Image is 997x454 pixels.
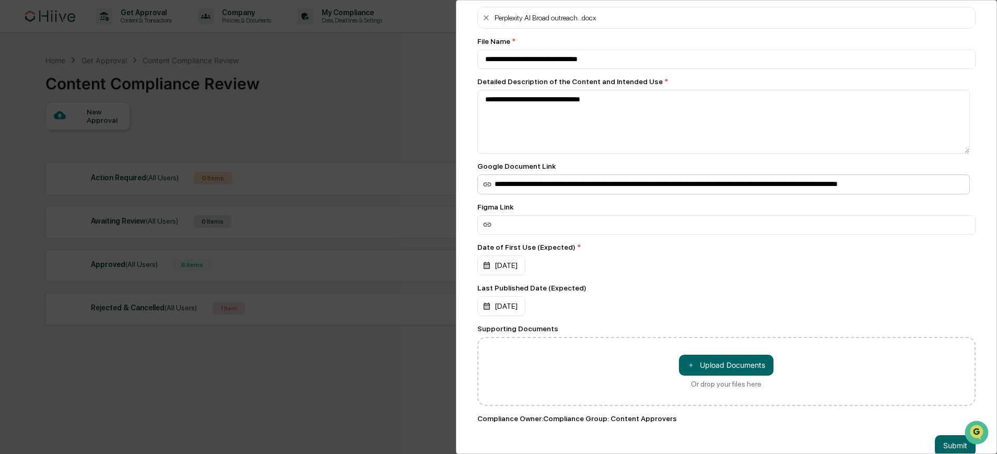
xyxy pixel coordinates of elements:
span: ＋ [687,360,695,370]
div: [DATE] [477,296,525,316]
a: 🔎Data Lookup [6,147,70,166]
button: Start new chat [178,83,190,96]
div: 🗄️ [76,133,84,141]
img: 1746055101610-c473b297-6a78-478c-a979-82029cc54cd1 [10,80,29,99]
span: Pylon [104,177,126,185]
span: Preclearance [21,132,67,142]
div: Google Document Link [477,162,976,170]
a: 🖐️Preclearance [6,127,72,146]
div: Date of First Use (Expected) [477,243,976,251]
div: Figma Link [477,203,976,211]
div: Detailed Description of the Content and Intended Use [477,77,976,86]
div: Compliance Owner : Compliance Group: Content Approvers [477,414,976,423]
div: [DATE] [477,255,525,275]
div: Or drop your files here [691,380,761,388]
p: How can we help? [10,22,190,39]
div: Supporting Documents [477,324,976,333]
a: Powered byPylon [74,177,126,185]
div: Perplexity AI Broad outreach. .docx [495,14,596,22]
span: Data Lookup [21,152,66,162]
iframe: Open customer support [964,420,992,448]
div: 🔎 [10,153,19,161]
div: Start new chat [36,80,171,90]
a: 🗄️Attestations [72,127,134,146]
span: Attestations [86,132,130,142]
div: 🖐️ [10,133,19,141]
div: File Name [477,37,976,45]
button: Or drop your files here [679,355,773,376]
div: Last Published Date (Expected) [477,284,976,292]
div: We're available if you need us! [36,90,132,99]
